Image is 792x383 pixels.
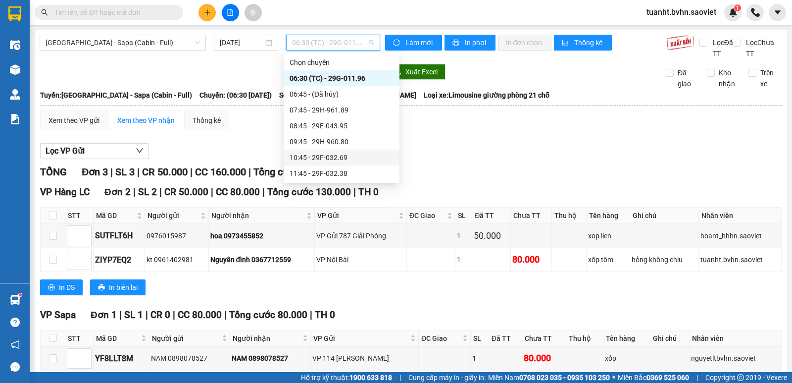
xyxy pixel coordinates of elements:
[562,39,570,47] span: bar-chart
[232,353,309,364] div: NAM 0898078527
[650,330,690,347] th: Ghi chú
[119,309,122,321] span: |
[292,35,374,50] span: 06:30 (TC) - 29G-011.96
[210,230,313,241] div: hoa 0973455852
[566,330,603,347] th: Thu hộ
[471,330,489,347] th: SL
[618,372,689,383] span: Miền Bắc
[742,37,782,59] span: Lọc Chưa TT
[511,208,552,224] th: Chưa TT
[691,353,780,364] div: nguyetltbvhn.saoviet
[164,186,208,198] span: CR 50.000
[472,353,487,364] div: 1
[424,90,549,101] span: Loại xe: Limousine giường phòng 21 chỗ
[94,224,145,248] td: SUTFLT6H
[133,186,136,198] span: |
[315,248,407,272] td: VP Nội Bài
[488,372,610,383] span: Miền Nam
[313,333,408,344] span: VP Gửi
[709,37,735,59] span: Lọc Đã TT
[40,143,149,159] button: Lọc VP Gửi
[737,374,744,381] span: copyright
[10,318,20,327] span: question-circle
[227,9,234,16] span: file-add
[315,309,335,321] span: TH 0
[96,333,139,344] span: Mã GD
[10,362,20,372] span: message
[408,372,486,383] span: Cung cấp máy in - giấy in:
[10,40,20,50] img: warehouse-icon
[605,353,648,364] div: xốp
[498,35,552,51] button: In đơn chọn
[587,208,630,224] th: Tên hàng
[399,372,401,383] span: |
[65,330,94,347] th: STT
[148,210,198,221] span: Người gửi
[455,208,472,224] th: SL
[736,4,739,11] span: 1
[245,4,262,21] button: aim
[290,152,394,163] div: 10:45 - 29F-032.69
[54,7,171,18] input: Tìm tên, số ĐT hoặc mã đơn
[612,376,615,380] span: ⚪️
[220,37,264,48] input: 12/10/2025
[696,372,698,383] span: |
[117,115,175,126] div: Xem theo VP nhận
[603,330,650,347] th: Tên hàng
[98,284,105,292] span: printer
[700,230,780,241] div: hoant_hhhn.saoviet
[452,39,461,47] span: printer
[552,208,587,224] th: Thu hộ
[109,282,138,293] span: In biên lai
[248,166,251,178] span: |
[751,8,760,17] img: phone-icon
[279,90,335,101] span: Số xe: 29G-011.96
[229,309,307,321] span: Tổng cước 80.000
[195,166,246,178] span: CC 160.000
[178,309,222,321] span: CC 80.000
[124,309,143,321] span: SL 1
[46,35,200,50] span: Hà Nội - Sapa (Cabin - Full)
[315,224,407,248] td: VP Gửi 787 Giải Phóng
[48,284,55,292] span: printer
[95,229,143,242] div: SUTFLT6H
[317,210,396,221] span: VP Gửi
[8,6,21,21] img: logo-vxr
[152,333,220,344] span: Người gửi
[19,293,22,296] sup: 1
[46,145,85,157] span: Lọc VP Gửi
[316,230,405,241] div: VP Gửi 787 Giải Phóng
[646,374,689,382] strong: 0369 525 060
[142,166,188,178] span: CR 50.000
[734,4,741,11] sup: 1
[554,35,612,51] button: bar-chartThống kê
[91,309,117,321] span: Đơn 1
[65,208,94,224] th: STT
[40,279,83,295] button: printerIn DS
[10,340,20,349] span: notification
[632,254,696,265] div: hỏng không chịu
[10,64,20,75] img: warehouse-icon
[409,210,445,221] span: ĐC Giao
[249,9,256,16] span: aim
[104,186,131,198] span: Đơn 2
[445,35,495,51] button: printerIn phơi
[301,372,392,383] span: Hỗ trợ kỹ thuật:
[519,374,610,382] strong: 0708 023 035 - 0935 103 250
[421,333,460,344] span: ĐC Giao
[690,330,782,347] th: Nhân viên
[312,353,417,364] div: VP 114 [PERSON_NAME]
[512,253,550,267] div: 80.000
[41,9,48,16] span: search
[393,39,401,47] span: sync
[147,254,206,265] div: kt 0961402981
[193,115,221,126] div: Thống kê
[639,6,724,18] span: tuanht.bvhn.saoviet
[150,309,170,321] span: CR 0
[59,282,75,293] span: In DS
[95,352,148,365] div: YF8LLT8M
[224,309,227,321] span: |
[173,309,175,321] span: |
[630,208,698,224] th: Ghi chú
[94,347,149,371] td: YF8LLT8M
